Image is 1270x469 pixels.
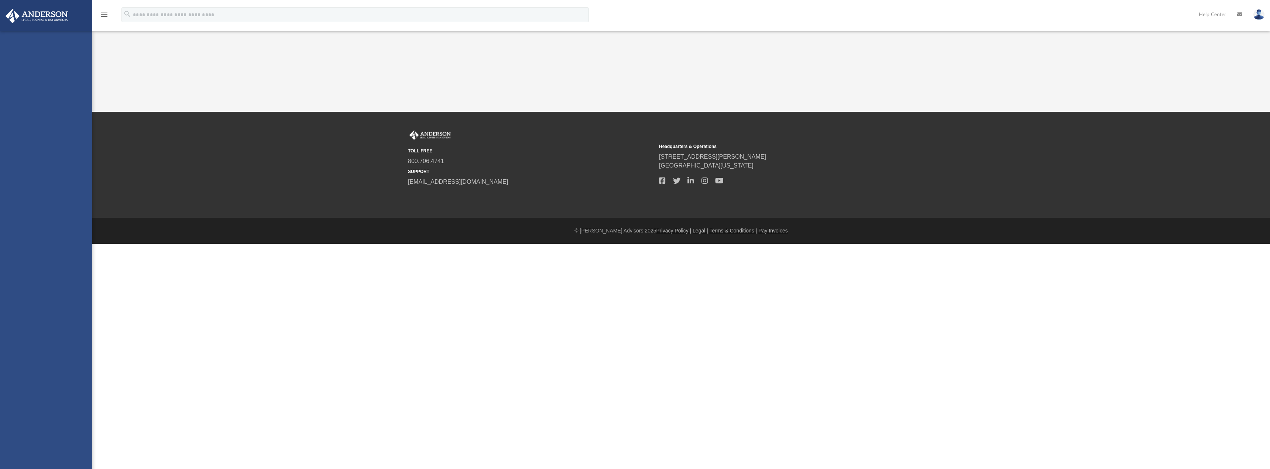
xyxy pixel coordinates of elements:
a: [STREET_ADDRESS][PERSON_NAME] [659,154,766,160]
a: [EMAIL_ADDRESS][DOMAIN_NAME] [408,179,508,185]
small: Headquarters & Operations [659,143,905,150]
a: 800.706.4741 [408,158,444,164]
div: © [PERSON_NAME] Advisors 2025 [92,227,1270,235]
a: [GEOGRAPHIC_DATA][US_STATE] [659,162,754,169]
small: TOLL FREE [408,148,654,154]
i: menu [100,10,109,19]
img: Anderson Advisors Platinum Portal [408,130,452,140]
a: Terms & Conditions | [710,228,757,234]
i: search [123,10,131,18]
img: Anderson Advisors Platinum Portal [3,9,70,23]
a: Legal | [693,228,708,234]
a: Privacy Policy | [656,228,691,234]
a: Pay Invoices [758,228,787,234]
img: User Pic [1253,9,1264,20]
small: SUPPORT [408,168,654,175]
a: menu [100,14,109,19]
